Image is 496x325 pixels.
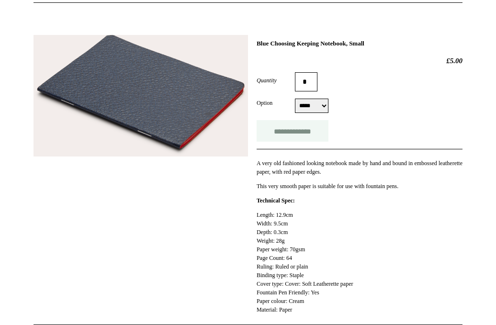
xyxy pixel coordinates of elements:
[257,211,462,314] p: Length: 12.9cm Width: 9.5cm Depth: 0.3cm Weight: 28g Paper weight: 70gsm Page Count: 64 Ruling: R...
[257,182,462,191] p: This very smooth paper is suitable for use with fountain pens.
[34,35,248,157] img: Blue Choosing Keeping Notebook, Small
[257,197,295,204] strong: Technical Spec:
[257,99,295,107] label: Option
[257,159,462,176] p: A very old fashioned looking notebook made by hand and bound in embossed leatherette paper, with ...
[257,56,462,65] h2: £5.00
[257,40,462,47] h1: Blue Choosing Keeping Notebook, Small
[257,76,295,85] label: Quantity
